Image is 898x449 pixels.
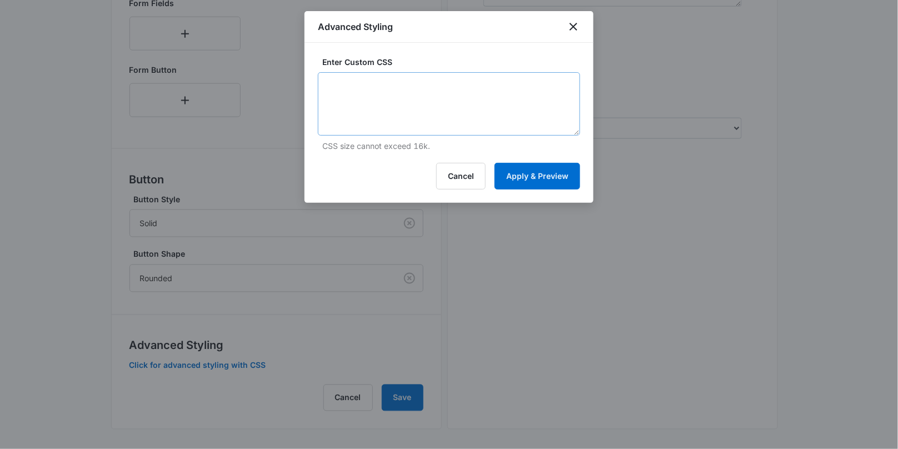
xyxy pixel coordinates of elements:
label: Option 3 [11,281,44,295]
label: General Inquiry [11,317,72,330]
button: close [567,20,580,33]
p: CSS size cannot exceed 16k. [322,140,580,152]
button: Apply & Preview [495,163,580,189]
span: Submit [7,412,35,421]
button: Cancel [436,163,486,189]
label: Enter Custom CSS [322,56,585,68]
label: Option 2 [11,299,44,312]
h1: Advanced Styling [318,20,393,33]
